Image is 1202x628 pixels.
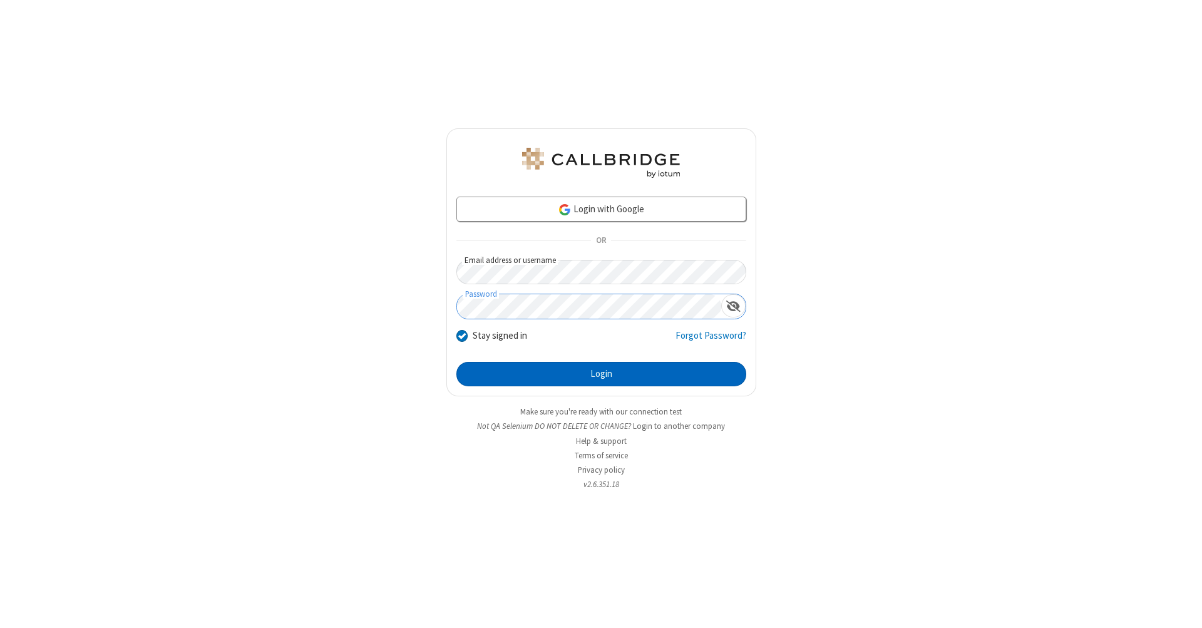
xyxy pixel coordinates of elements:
[520,148,682,178] img: QA Selenium DO NOT DELETE OR CHANGE
[575,450,628,461] a: Terms of service
[520,406,682,417] a: Make sure you're ready with our connection test
[591,232,611,250] span: OR
[721,294,746,317] div: Show password
[576,436,627,446] a: Help & support
[456,197,746,222] a: Login with Google
[578,465,625,475] a: Privacy policy
[446,478,756,490] li: v2.6.351.18
[675,329,746,353] a: Forgot Password?
[1171,595,1193,619] iframe: Chat
[558,203,572,217] img: google-icon.png
[633,420,725,432] button: Login to another company
[457,294,721,319] input: Password
[456,260,746,284] input: Email address or username
[456,362,746,387] button: Login
[473,329,527,343] label: Stay signed in
[446,420,756,432] li: Not QA Selenium DO NOT DELETE OR CHANGE?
